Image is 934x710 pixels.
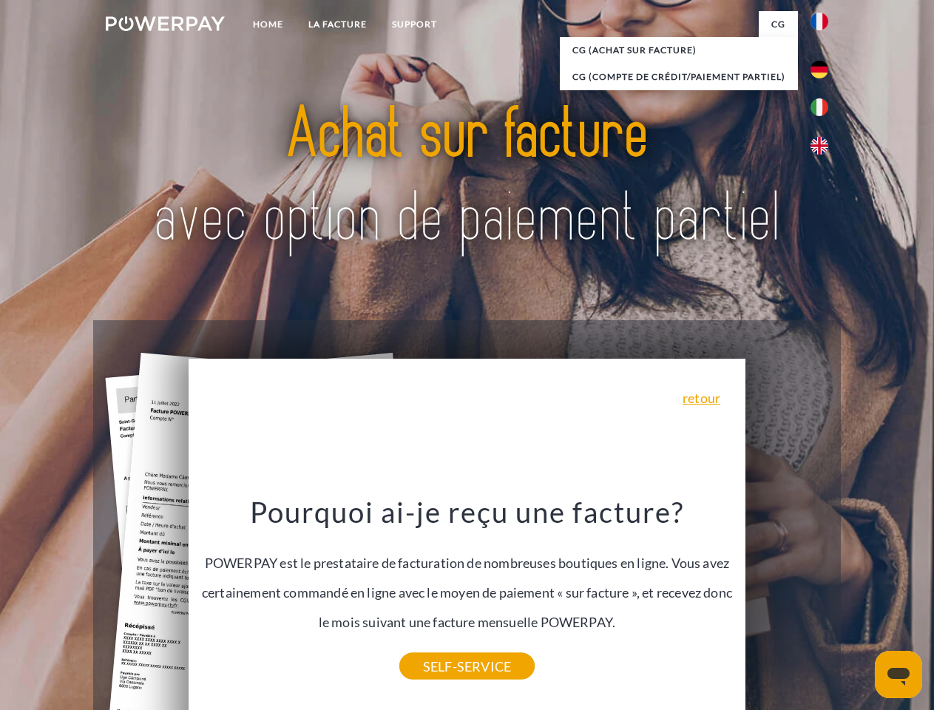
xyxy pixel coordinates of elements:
[141,71,793,283] img: title-powerpay_fr.svg
[811,13,828,30] img: fr
[197,494,737,666] div: POWERPAY est le prestataire de facturation de nombreuses boutiques en ligne. Vous avez certaineme...
[560,64,798,90] a: CG (Compte de crédit/paiement partiel)
[811,137,828,155] img: en
[106,16,225,31] img: logo-powerpay-white.svg
[811,61,828,78] img: de
[379,11,450,38] a: Support
[240,11,296,38] a: Home
[811,98,828,116] img: it
[683,391,720,405] a: retour
[560,37,798,64] a: CG (achat sur facture)
[399,653,535,680] a: SELF-SERVICE
[875,651,922,698] iframe: Bouton de lancement de la fenêtre de messagerie
[197,494,737,530] h3: Pourquoi ai-je reçu une facture?
[759,11,798,38] a: CG
[296,11,379,38] a: LA FACTURE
